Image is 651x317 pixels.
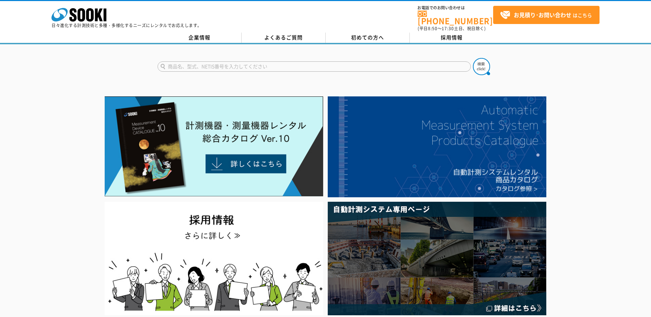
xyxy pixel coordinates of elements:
[105,96,323,197] img: Catalog Ver10
[442,25,454,32] span: 17:30
[158,61,471,72] input: 商品名、型式、NETIS番号を入力してください
[328,96,546,197] img: 自動計測システムカタログ
[428,25,438,32] span: 8:50
[473,58,490,75] img: btn_search.png
[242,33,326,43] a: よくあるご質問
[351,34,384,41] span: 初めての方へ
[105,202,323,315] img: SOOKI recruit
[158,33,242,43] a: 企業情報
[410,33,494,43] a: 採用情報
[418,25,486,32] span: (平日 ～ 土日、祝日除く)
[418,6,493,10] span: お電話でのお問い合わせは
[418,11,493,25] a: [PHONE_NUMBER]
[514,11,571,19] strong: お見積り･お問い合わせ
[493,6,600,24] a: お見積り･お問い合わせはこちら
[51,23,202,27] p: 日々進化する計測技術と多種・多様化するニーズにレンタルでお応えします。
[328,202,546,315] img: 自動計測システム専用ページ
[500,10,592,20] span: はこちら
[326,33,410,43] a: 初めての方へ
